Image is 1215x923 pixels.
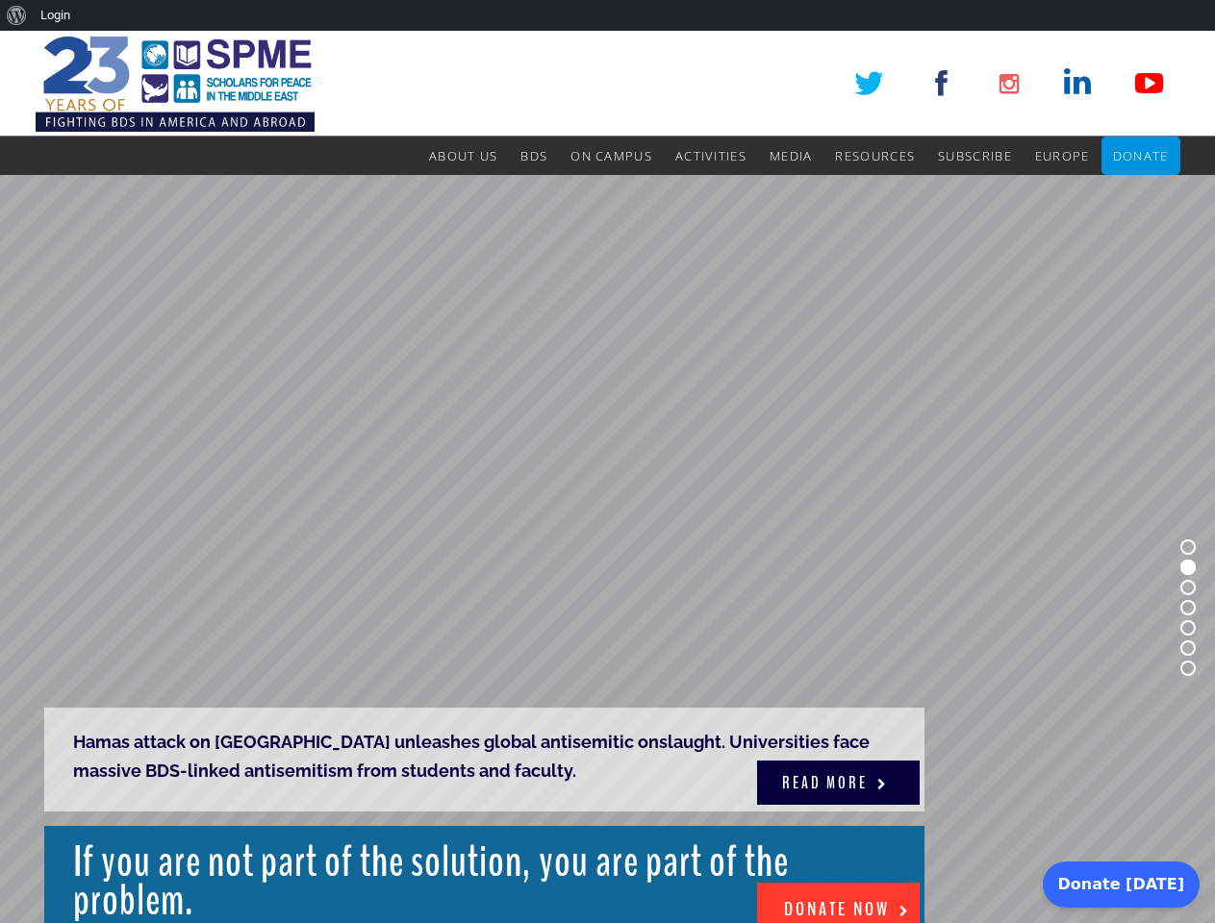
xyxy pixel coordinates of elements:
[570,147,652,164] span: On Campus
[770,147,813,164] span: Media
[1035,137,1090,175] a: Europe
[835,147,915,164] span: Resources
[1113,147,1169,164] span: Donate
[675,137,747,175] a: Activities
[770,137,813,175] a: Media
[520,147,547,164] span: BDS
[520,137,547,175] a: BDS
[44,708,924,811] rs-layer: Hamas attack on [GEOGRAPHIC_DATA] unleashes global antisemitic onslaught. Universities face massi...
[570,137,652,175] a: On Campus
[429,137,497,175] a: About Us
[757,761,920,805] a: READ MORE
[835,137,915,175] a: Resources
[938,147,1012,164] span: Subscribe
[1113,137,1169,175] a: Donate
[36,31,315,137] img: SPME
[675,147,747,164] span: Activities
[1035,147,1090,164] span: Europe
[938,137,1012,175] a: Subscribe
[429,147,497,164] span: About Us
